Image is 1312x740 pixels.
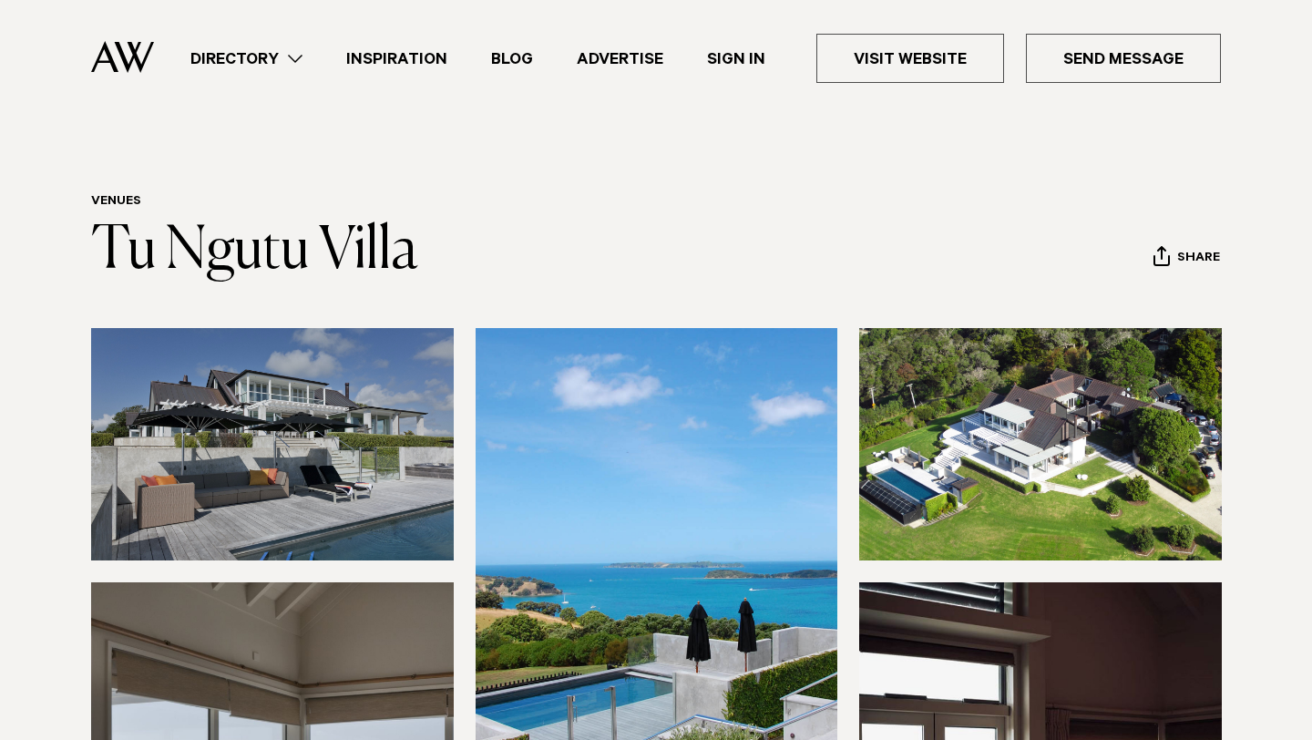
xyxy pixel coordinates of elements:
a: Send Message [1026,34,1221,83]
a: Tu Ngutu Villa [91,222,418,281]
a: Advertise [555,46,685,71]
a: Visit Website [816,34,1004,83]
button: Share [1153,245,1221,272]
a: Blog [469,46,555,71]
a: Inspiration [324,46,469,71]
a: Venues [91,195,141,210]
a: Sign In [685,46,787,71]
img: Auckland Weddings Logo [91,41,154,73]
span: Share [1177,251,1220,268]
a: Directory [169,46,324,71]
